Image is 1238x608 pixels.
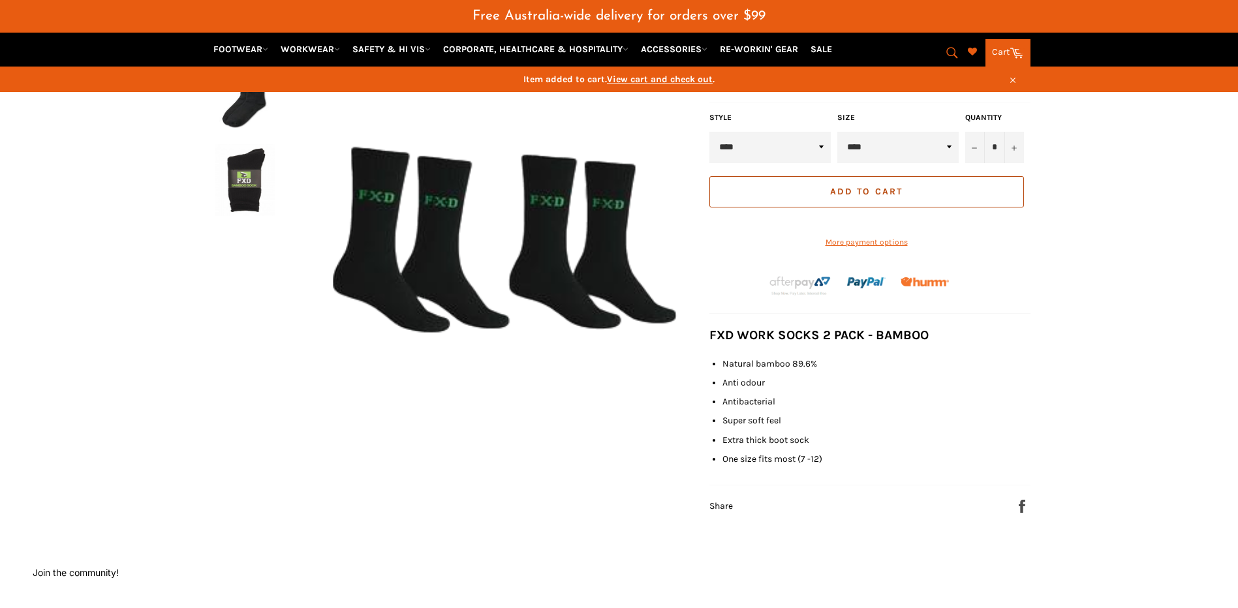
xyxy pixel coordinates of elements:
a: CORPORATE, HEALTHCARE & HOSPITALITY [438,38,634,61]
button: Join the community! [33,567,119,578]
label: Quantity [965,112,1024,123]
a: Cart [985,39,1030,67]
li: Anti odour [722,376,1030,389]
label: Style [709,112,831,123]
li: Antibacterial [722,395,1030,408]
a: SAFETY & HI VIS [347,38,436,61]
span: One size fits most (7 -12) [722,453,822,464]
li: Natural bamboo 89.6% [722,357,1030,370]
img: Humm_core_logo_RGB-01_300x60px_small_195d8312-4386-4de7-b182-0ef9b6303a37.png [901,277,949,287]
span: Share [709,500,733,511]
a: More payment options [709,237,1024,248]
img: FXD BAMBOO WORK SOCKS SK◆5 (2 Pack) - Workin' Gear [215,57,275,129]
a: ACCESSORIES [636,38,713,61]
button: Add to Cart [709,176,1024,207]
li: Super soft feel [722,414,1030,427]
a: RE-WORKIN' GEAR [715,38,803,61]
button: Increase item quantity by one [1004,132,1024,163]
img: FXD BAMBOO WORK SOCKS SK◆5 (2 Pack) - Workin' Gear [215,144,275,216]
button: Reduce item quantity by one [965,132,985,163]
a: WORKWEAR [275,38,345,61]
label: Size [837,112,959,123]
span: Item added to cart. . [208,73,1030,85]
a: Item added to cart.View cart and check out. [208,67,1030,92]
a: SALE [805,38,837,61]
span: View cart and check out [607,74,713,85]
span: Add to Cart [830,186,903,197]
span: Free Australia-wide delivery for orders over $99 [472,9,766,23]
a: FOOTWEAR [208,38,273,61]
li: Extra thick boot sock [722,434,1030,446]
img: Afterpay-Logo-on-dark-bg_large.png [768,275,832,297]
strong: FXD WORK SOCKS 2 PACK - BAMBOO [709,327,929,342]
img: paypal.png [847,264,886,302]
